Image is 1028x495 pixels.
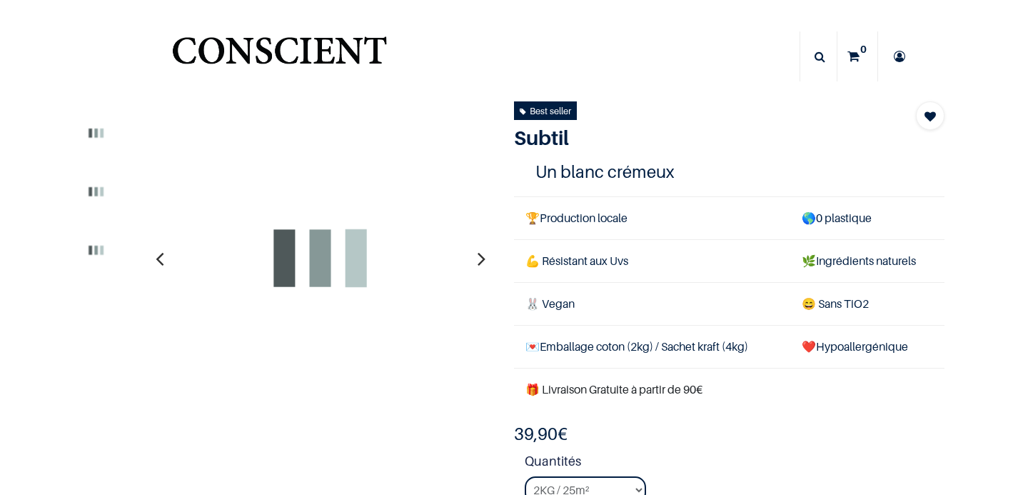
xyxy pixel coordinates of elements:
[514,424,568,444] b: €
[837,31,877,81] a: 0
[525,254,628,268] span: 💪 Résistant aux Uvs
[71,225,121,275] img: Product image
[790,326,944,369] td: ❤️Hypoallergénique
[916,101,944,130] button: Add to wishlist
[857,42,870,56] sup: 0
[525,211,540,225] span: 🏆
[525,296,575,311] span: 🐰 Vegan
[514,326,790,369] td: Emballage coton (2kg) / Sachet kraft (4kg)
[514,424,558,444] span: 39,90
[535,161,923,183] h4: Un blanc crémeux
[525,451,944,476] strong: Quantités
[924,108,936,125] span: Add to wishlist
[169,29,390,85] img: Conscient
[71,166,121,216] img: Product image
[71,109,121,159] img: Product image
[514,126,880,150] h1: Subtil
[520,103,571,119] div: Best seller
[163,101,477,416] img: Product image
[525,339,540,354] span: 💌
[525,382,702,396] font: 🎁 Livraison Gratuite à partir de 90€
[790,239,944,282] td: Ingrédients naturels
[954,403,1022,470] iframe: Tidio Chat
[802,296,825,311] span: 😄 S
[802,211,816,225] span: 🌎
[802,254,816,268] span: 🌿
[514,196,790,239] td: Production locale
[790,196,944,239] td: 0 plastique
[790,283,944,326] td: ans TiO2
[169,29,390,85] a: Logo of Conscient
